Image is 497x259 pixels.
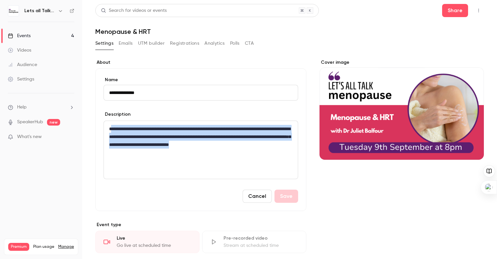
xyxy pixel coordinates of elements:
button: Cancel [243,190,272,203]
section: description [104,121,298,179]
p: Event type [95,222,306,228]
div: Events [8,33,31,39]
div: Audience [8,61,37,68]
h1: Menopause & HRT [95,28,484,35]
li: help-dropdown-opener [8,104,74,111]
div: Videos [8,47,31,54]
label: Name [104,77,298,83]
button: Emails [119,38,132,49]
a: Manage [58,244,74,249]
button: Share [442,4,468,17]
button: Settings [95,38,113,49]
button: Polls [230,38,240,49]
iframe: Noticeable Trigger [66,134,74,140]
span: new [47,119,60,126]
div: Stream at scheduled time [224,242,298,249]
button: Registrations [170,38,199,49]
button: Analytics [204,38,225,49]
div: Live [117,235,191,242]
div: Pre-recorded videoStream at scheduled time [202,231,306,253]
span: Premium [8,243,29,251]
span: What's new [17,133,42,140]
img: Lets all Talk Menopause LIVE [8,6,19,16]
section: Cover image [319,59,484,160]
a: SpeakerHub [17,119,43,126]
div: Search for videos or events [101,7,167,14]
div: editor [104,121,298,179]
span: Plan usage [33,244,54,249]
div: Settings [8,76,34,82]
span: Help [17,104,27,111]
button: UTM builder [138,38,165,49]
label: Cover image [319,59,484,66]
button: CTA [245,38,254,49]
label: About [95,59,306,66]
label: Description [104,111,130,118]
div: Go live at scheduled time [117,242,191,249]
div: LiveGo live at scheduled time [95,231,200,253]
h6: Lets all Talk Menopause LIVE [24,8,55,14]
div: Pre-recorded video [224,235,298,242]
